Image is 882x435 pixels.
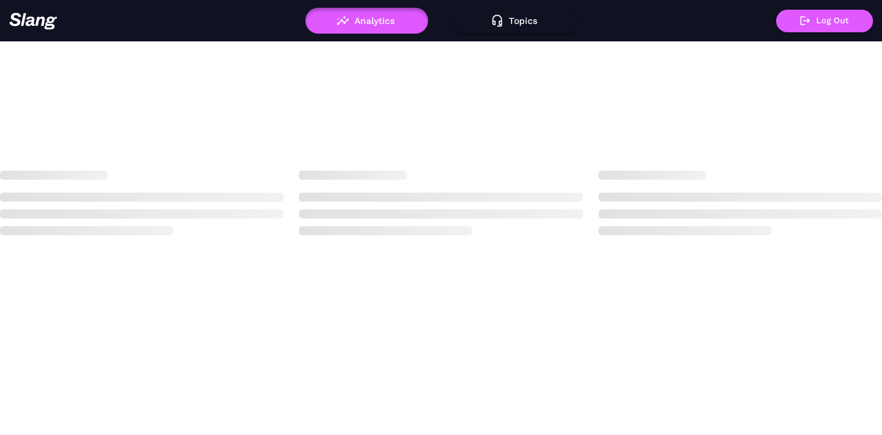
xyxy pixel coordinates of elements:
[776,10,873,32] button: Log Out
[9,12,57,30] img: 623511267c55cb56e2f2a487_logo2.png
[305,8,428,34] button: Analytics
[305,16,428,25] a: Analytics
[454,8,577,34] button: Topics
